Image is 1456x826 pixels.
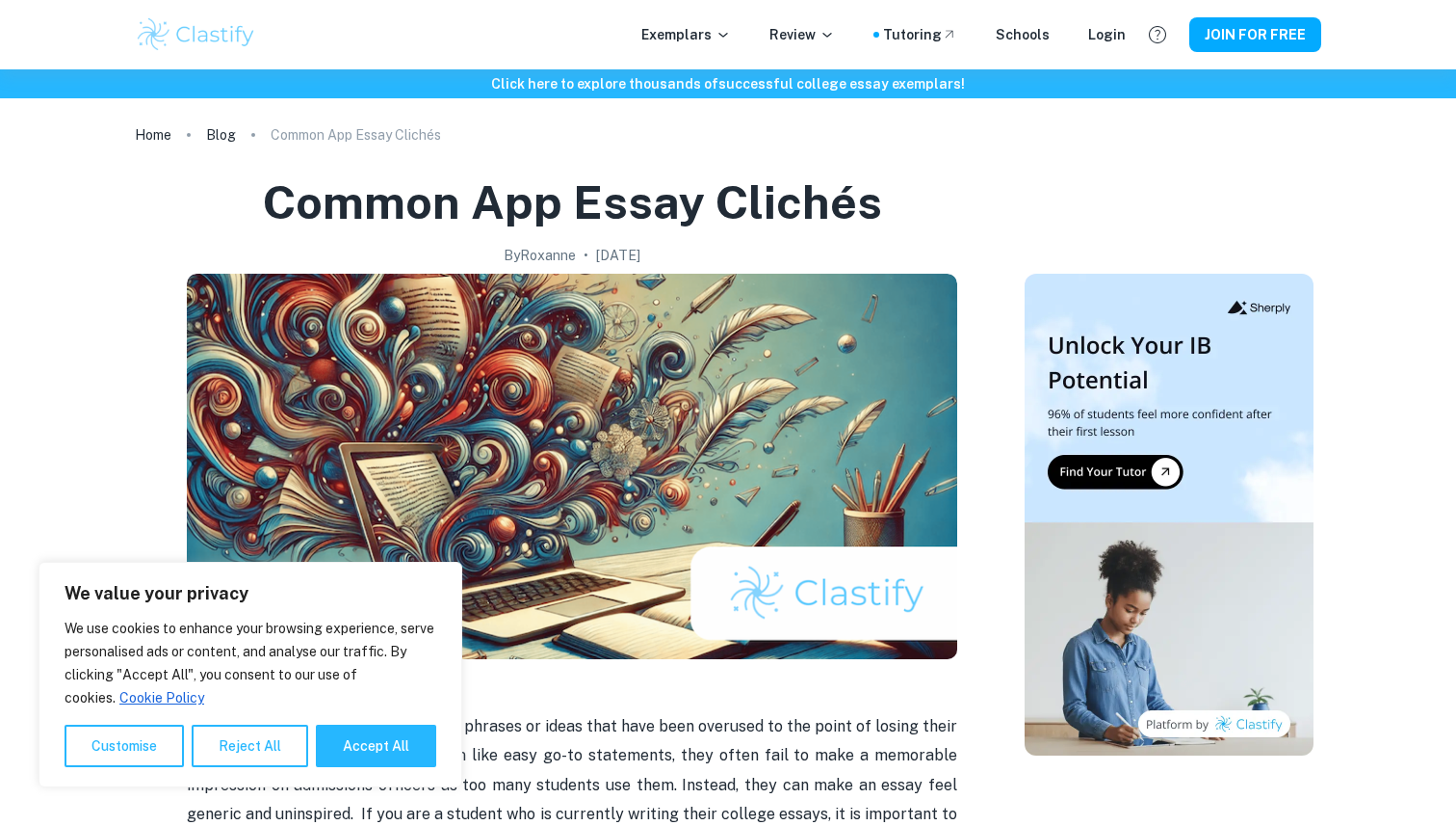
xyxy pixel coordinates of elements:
img: Clastify logo [135,15,257,54]
button: JOIN FOR FREE [1189,17,1321,52]
div: We value your privacy [39,562,462,787]
button: Help and Feedback [1141,18,1174,51]
p: Review [769,24,835,45]
button: Reject All [192,725,308,767]
h2: [DATE] [596,245,640,266]
a: Home [135,121,171,148]
a: Login [1088,24,1126,45]
p: Exemplars [641,24,731,45]
a: Cookie Policy [118,689,205,706]
a: Blog [206,121,236,148]
p: We value your privacy [65,582,436,605]
button: Customise [65,725,184,767]
p: We use cookies to enhance your browsing experience, serve personalised ads or content, and analys... [65,617,436,709]
p: Common App Essay Clichés [271,124,441,146]
h1: Common App Essay Clichés [263,172,882,233]
a: Tutoring [883,24,957,45]
p: • [584,245,588,266]
img: Thumbnail [1025,274,1313,756]
button: Accept All [316,725,436,767]
a: Schools [996,24,1050,45]
img: Common App Essay Clichés cover image [187,274,957,659]
h2: By Roxanne [504,245,576,266]
h6: Click here to explore thousands of successful college essay exemplars ! [4,73,1452,94]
